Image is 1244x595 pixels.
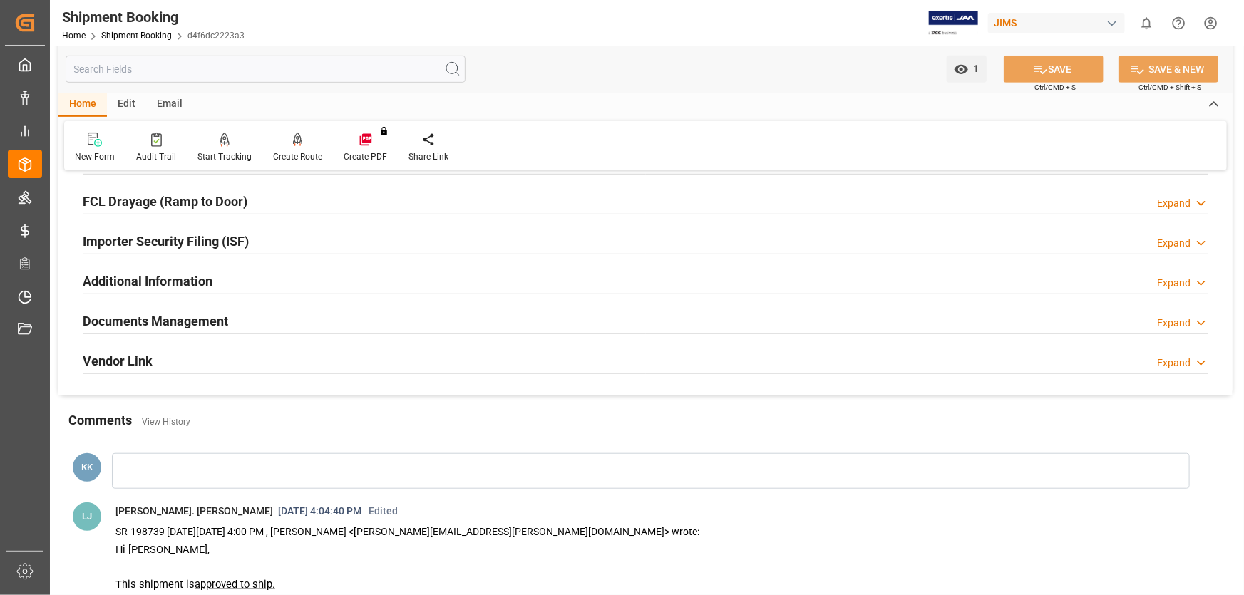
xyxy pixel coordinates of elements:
[83,271,212,291] h2: Additional Information
[75,150,115,163] div: New Form
[988,9,1131,36] button: JIMS
[83,192,247,211] h2: FCL Drayage (Ramp to Door)
[1138,82,1201,93] span: Ctrl/CMD + Shift + S
[1004,56,1104,83] button: SAVE
[83,232,249,251] h2: Importer Security Filing (ISF)
[83,311,228,331] h2: Documents Management
[146,93,193,117] div: Email
[82,511,92,522] span: LJ
[947,56,987,83] button: open menu
[969,63,980,74] span: 1
[988,13,1125,33] div: JIMS
[197,150,252,163] div: Start Tracking
[273,150,322,163] div: Create Route
[1163,7,1195,39] button: Help Center
[929,11,978,36] img: Exertis%20JAM%20-%20Email%20Logo.jpg_1722504956.jpg
[101,31,172,41] a: Shipment Booking
[1157,196,1191,211] div: Expand
[1157,316,1191,331] div: Expand
[83,351,153,371] h2: Vendor Link
[1131,7,1163,39] button: show 0 new notifications
[273,505,366,517] span: [DATE] 4:04:40 PM
[62,6,245,28] div: Shipment Booking
[136,150,176,163] div: Audit Trail
[1034,82,1076,93] span: Ctrl/CMD + S
[266,526,699,537] span: , [PERSON_NAME] <[PERSON_NAME][EMAIL_ADDRESS][PERSON_NAME][DOMAIN_NAME]> wrote:
[1157,236,1191,251] div: Expand
[115,578,275,591] span: This shipment is
[115,505,273,517] span: [PERSON_NAME]. [PERSON_NAME]
[58,93,107,117] div: Home
[115,526,264,537] span: SR-198739 [DATE][DATE] 4:00 PM
[408,150,448,163] div: Share Link
[1157,356,1191,371] div: Expand
[66,56,466,83] input: Search Fields
[107,93,146,117] div: Edit
[142,417,190,427] a: View History
[62,31,86,41] a: Home
[195,578,275,591] ins: approved to ship.
[1119,56,1218,83] button: SAVE & NEW
[115,543,210,556] span: Hi [PERSON_NAME],
[1157,276,1191,291] div: Expand
[81,462,93,472] span: KK
[68,410,132,430] h2: Comments
[369,505,399,517] span: Edited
